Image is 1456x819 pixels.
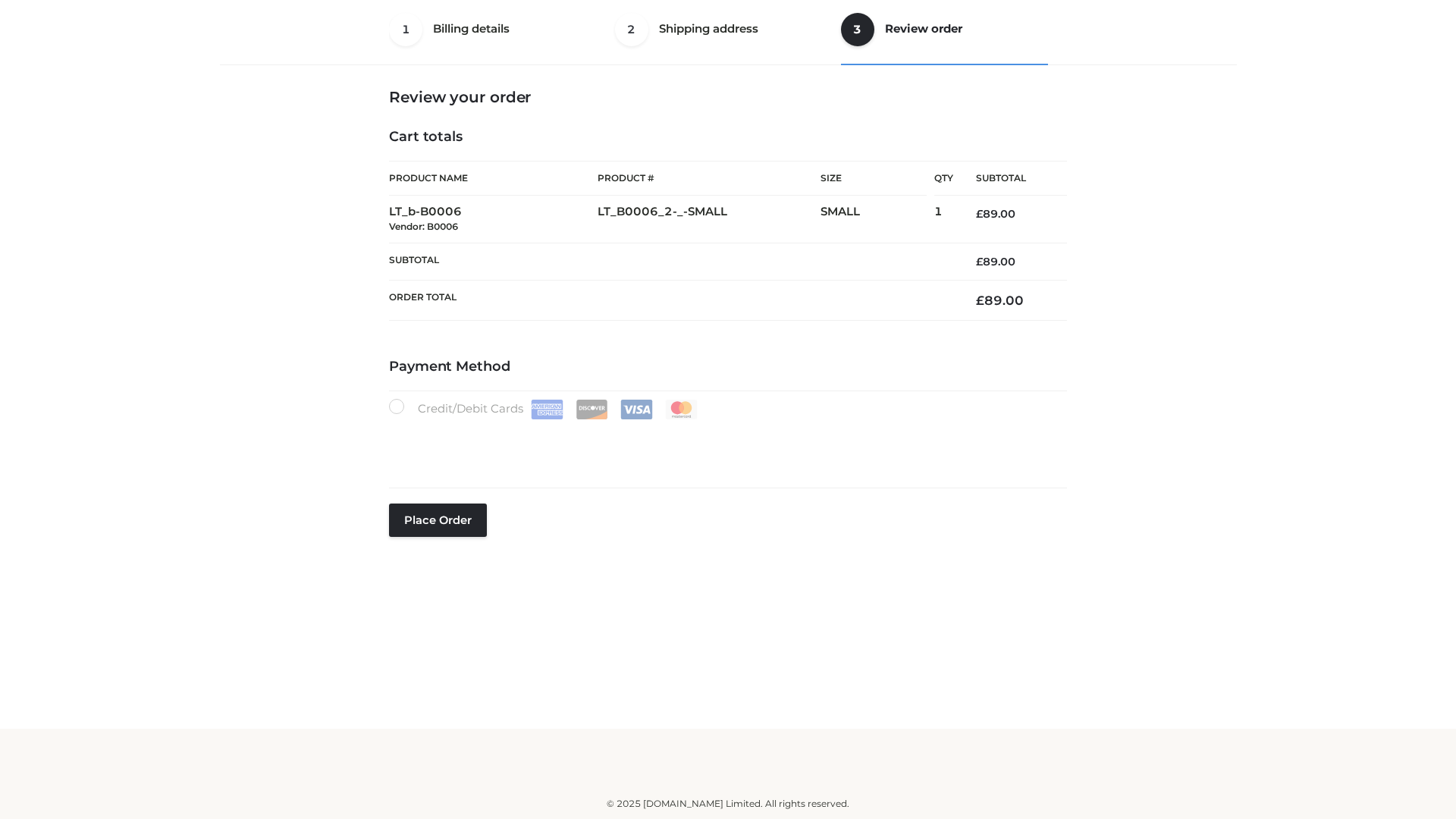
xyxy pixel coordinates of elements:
span: £ [976,293,984,308]
td: LT_B0006_2-_-SMALL [598,196,821,243]
th: Qty [934,161,953,196]
h4: Cart totals [389,129,1067,146]
bdi: 89.00 [976,255,1015,268]
bdi: 89.00 [976,207,1015,221]
label: Credit/Debit Cards [389,399,699,419]
button: Place order [389,504,487,537]
th: Order Total [389,281,953,321]
img: Discover [576,400,608,419]
small: Vendor: B0006 [389,221,458,232]
img: Visa [620,400,653,419]
th: Subtotal [953,162,1067,196]
span: £ [976,207,983,221]
th: Product Name [389,161,598,196]
th: Subtotal [389,243,953,280]
h3: Review your order [389,88,1067,106]
th: Size [821,162,927,196]
bdi: 89.00 [976,293,1024,308]
td: 1 [934,196,953,243]
iframe: Secure payment input frame [386,416,1064,472]
td: LT_b-B0006 [389,196,598,243]
div: © 2025 [DOMAIN_NAME] Limited. All rights reserved. [225,796,1231,811]
img: Amex [531,400,563,419]
h4: Payment Method [389,359,1067,375]
td: SMALL [821,196,934,243]
th: Product # [598,161,821,196]
img: Mastercard [665,400,698,419]
span: £ [976,255,983,268]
